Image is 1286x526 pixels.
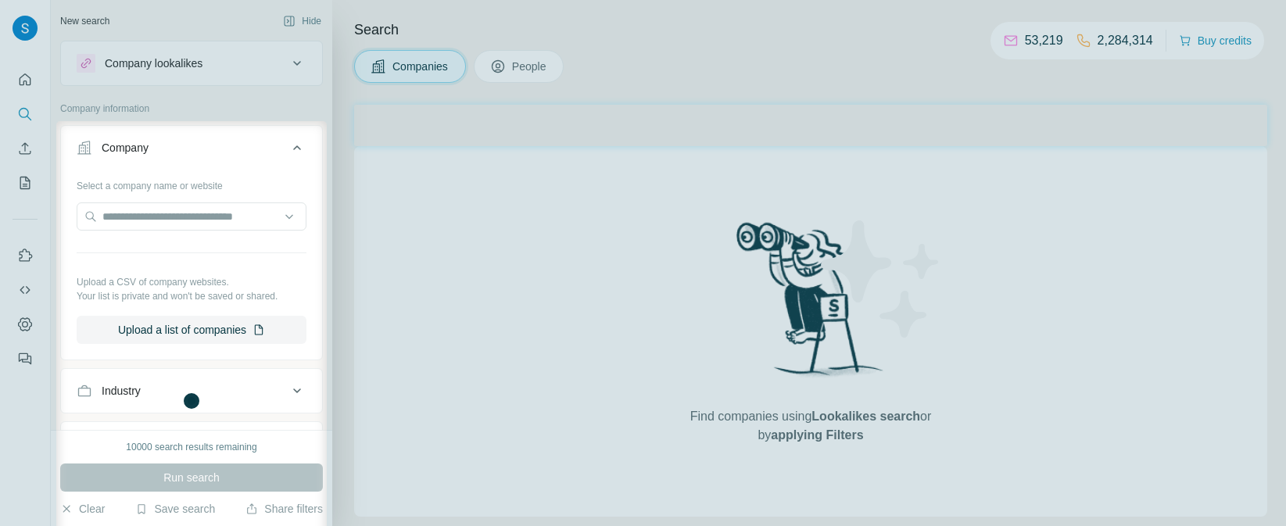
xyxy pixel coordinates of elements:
[77,173,306,193] div: Select a company name or website
[61,129,322,173] button: Company
[61,425,322,463] button: HQ location
[135,501,215,517] button: Save search
[327,321,581,481] iframe: Tooltip
[102,140,149,156] div: Company
[61,372,322,410] button: Industry
[77,289,306,303] p: Your list is private and won't be saved or shared.
[77,316,306,344] button: Upload a list of companies
[102,383,141,399] div: Industry
[245,501,323,517] button: Share filters
[60,501,105,517] button: Clear
[77,275,306,289] p: Upload a CSV of company websites.
[126,440,256,454] div: 10000 search results remaining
